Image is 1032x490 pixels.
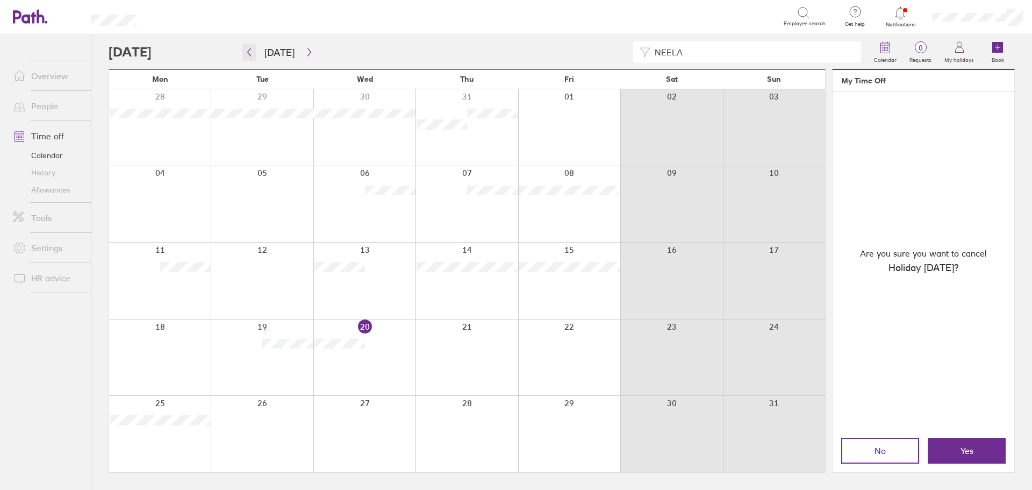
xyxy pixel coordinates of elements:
[4,207,91,229] a: Tools
[767,75,781,83] span: Sun
[152,75,168,83] span: Mon
[938,54,980,63] label: My holidays
[256,44,303,61] button: [DATE]
[875,446,886,456] span: No
[564,75,574,83] span: Fri
[650,42,855,62] input: Filter by employee
[4,65,91,87] a: Overview
[985,54,1010,63] label: Book
[833,70,1014,92] header: My Time Off
[868,54,903,63] label: Calendar
[784,20,826,27] span: Employee search
[868,35,903,69] a: Calendar
[833,92,1014,429] div: Are you sure you want to cancel
[980,35,1015,69] a: Book
[883,22,918,28] span: Notifications
[357,75,373,83] span: Wed
[4,164,91,181] a: History
[961,446,973,456] span: Yes
[938,35,980,69] a: My holidays
[841,438,919,464] button: No
[4,267,91,289] a: HR advice
[903,44,938,52] span: 0
[4,95,91,117] a: People
[166,11,193,21] div: Search
[4,237,91,259] a: Settings
[888,260,959,275] span: Holiday [DATE] ?
[666,75,678,83] span: Sat
[4,147,91,164] a: Calendar
[4,181,91,198] a: Allowances
[837,21,872,27] span: Get help
[928,438,1006,464] button: Yes
[460,75,474,83] span: Thu
[903,54,938,63] label: Requests
[256,75,269,83] span: Tue
[883,5,918,28] a: Notifications
[4,125,91,147] a: Time off
[903,35,938,69] a: 0Requests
